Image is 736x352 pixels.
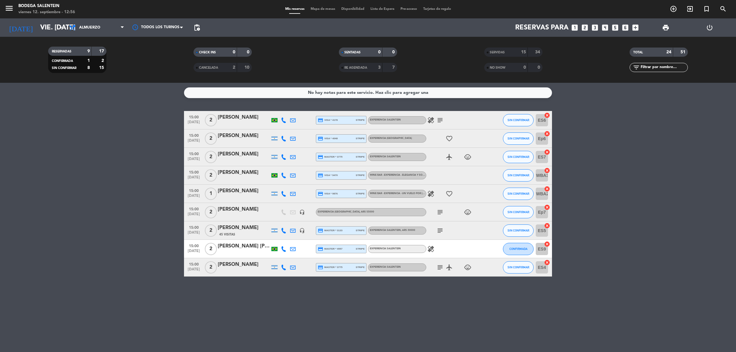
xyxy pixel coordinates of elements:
[186,260,201,267] span: 15:00
[544,149,550,155] i: cancel
[436,117,444,124] i: subject
[205,151,217,163] span: 2
[446,190,453,197] i: favorite_border
[633,64,640,71] i: filter_list
[401,229,415,231] span: , ARS 30000
[318,173,323,178] i: credit_card
[318,265,323,270] i: credit_card
[218,242,270,250] div: [PERSON_NAME] [PERSON_NAME] [PERSON_NAME]
[370,229,415,231] span: Experiencia Salentein
[205,243,217,255] span: 2
[318,246,343,252] span: master * 4557
[205,206,217,218] span: 2
[378,65,381,70] strong: 3
[611,24,619,32] i: looks_5
[186,249,201,256] span: [DATE]
[508,210,529,214] span: SIN CONFIRMAR
[186,113,201,120] span: 15:00
[508,137,529,140] span: SIN CONFIRMAR
[186,168,201,175] span: 15:00
[205,114,217,126] span: 2
[318,154,323,160] i: credit_card
[427,245,435,253] i: healing
[199,51,216,54] span: CHECK INS
[318,136,338,141] span: visa * 4048
[344,51,361,54] span: SENTADAS
[87,49,90,53] strong: 9
[356,247,365,251] span: stripe
[503,224,534,237] button: SIN CONFIRMAR
[370,247,401,250] span: Experiencia Salentein
[670,5,677,13] i: add_circle_outline
[490,51,505,54] span: SERVIDAS
[356,173,365,177] span: stripe
[538,65,541,70] strong: 0
[318,117,323,123] i: credit_card
[356,155,365,159] span: stripe
[666,50,671,54] strong: 24
[356,136,365,140] span: stripe
[99,49,105,53] strong: 17
[247,50,251,54] strong: 0
[436,209,444,216] i: subject
[508,174,529,177] span: SIN CONFIRMAR
[18,9,75,15] div: viernes 12. septiembre - 12:56
[318,173,338,178] span: visa * 9470
[535,50,541,54] strong: 34
[205,224,217,237] span: 2
[515,24,569,32] span: Reservas para
[464,209,471,216] i: child_care
[680,50,687,54] strong: 51
[18,3,75,9] div: Bodega Salentein
[318,154,343,160] span: master * 3775
[186,242,201,249] span: 15:00
[427,190,435,197] i: healing
[186,187,201,194] span: 15:00
[544,131,550,137] i: cancel
[544,204,550,210] i: cancel
[640,64,688,71] input: Filtrar por nombre...
[218,187,270,195] div: [PERSON_NAME]
[420,7,454,11] span: Tarjetas de regalo
[218,132,270,140] div: [PERSON_NAME]
[427,117,435,124] i: healing
[87,59,90,63] strong: 1
[367,7,397,11] span: Lista de Espera
[544,167,550,174] i: cancel
[571,24,579,32] i: looks_one
[446,153,453,161] i: airplanemode_active
[662,24,669,31] span: print
[102,59,105,63] strong: 2
[205,261,217,274] span: 2
[338,7,367,11] span: Disponibilidad
[370,137,412,140] span: Experiencia [GEOGRAPHIC_DATA]
[318,265,343,270] span: master * 3775
[356,265,365,269] span: stripe
[87,66,90,70] strong: 8
[544,112,550,118] i: cancel
[633,51,643,54] span: TOTAL
[503,114,534,126] button: SIN CONFIRMAR
[299,228,305,233] i: headset_mic
[392,65,396,70] strong: 7
[79,25,100,30] span: Almuerzo
[523,65,526,70] strong: 0
[233,50,235,54] strong: 0
[356,192,365,196] span: stripe
[52,59,73,63] span: CONFIRMADA
[186,120,201,127] span: [DATE]
[503,151,534,163] button: SIN CONFIRMAR
[370,155,401,158] span: Experiencia Salentein
[370,266,401,268] span: Experiencia Salentein
[186,194,201,201] span: [DATE]
[318,228,323,233] i: credit_card
[186,175,201,182] span: [DATE]
[186,231,201,238] span: [DATE]
[205,188,217,200] span: 1
[318,191,323,197] i: credit_card
[544,186,550,192] i: cancel
[356,228,365,232] span: stripe
[503,188,534,200] button: SIN CONFIRMAR
[218,150,270,158] div: [PERSON_NAME]
[503,261,534,274] button: SIN CONFIRMAR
